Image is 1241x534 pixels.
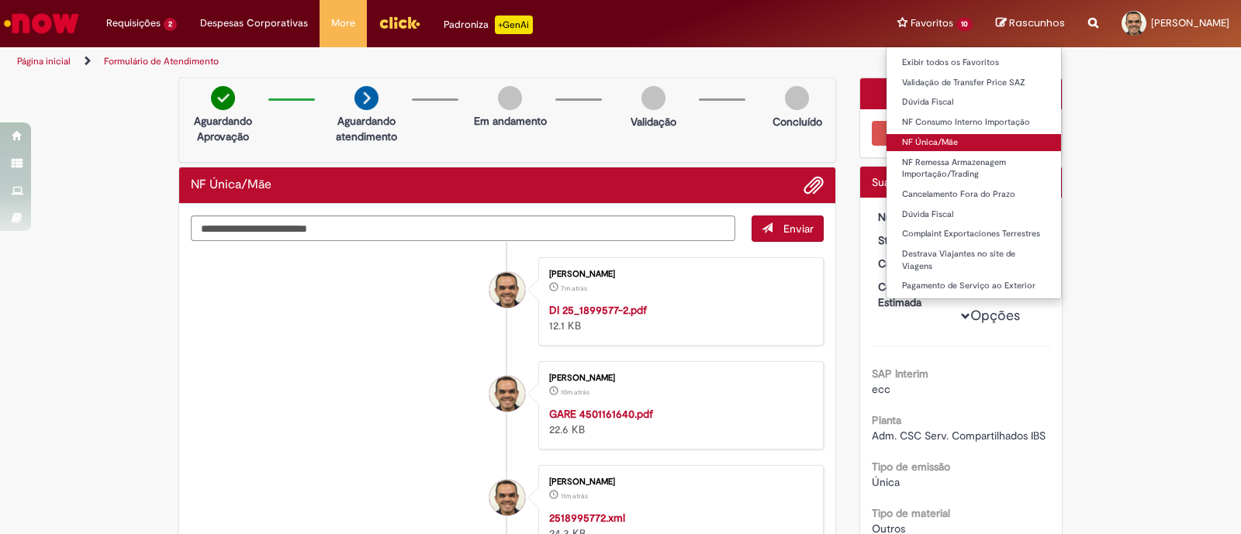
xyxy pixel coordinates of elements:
img: img-circle-grey.png [498,86,522,110]
a: Complaint Exportaciones Terrestres [887,226,1061,243]
p: Aguardando atendimento [329,113,404,144]
p: +GenAi [495,16,533,34]
div: [PERSON_NAME] [549,374,807,383]
a: Página inicial [17,55,71,67]
span: Favoritos [911,16,953,31]
a: Formulário de Atendimento [104,55,219,67]
span: [PERSON_NAME] [1151,16,1229,29]
h2: NF Única/Mãe Histórico de tíquete [191,178,271,192]
div: [PERSON_NAME] [549,477,807,487]
span: Enviar [783,222,814,236]
time: 28/08/2025 15:18:24 [561,284,587,293]
dt: Criação [866,256,962,271]
span: Única [872,475,900,489]
a: Cancelamento Fora do Prazo [887,186,1061,203]
time: 28/08/2025 15:14:46 [561,491,588,501]
p: Aguardando Aprovação [185,113,261,144]
textarea: Digite sua mensagem aqui... [191,215,735,242]
a: NF Remessa Armazenagem Importação/Trading [887,154,1061,183]
dt: Conclusão Estimada [866,279,962,310]
span: 10 [956,18,973,31]
a: GARE 4501161640.pdf [549,407,653,421]
a: Pagamento de Serviço ao Exterior [887,277,1061,295]
a: 2518995772.xml [549,511,625,525]
span: Sua solicitação foi enviada [872,175,1000,189]
a: Dúvida Fiscal [887,206,1061,223]
p: Em andamento [474,113,547,129]
a: Exibir todos os Favoritos [887,54,1061,71]
a: Destrava Viajantes no site de Viagens [887,246,1061,274]
span: ecc [872,382,890,396]
ul: Trilhas de página [12,47,816,76]
span: Requisições [106,16,161,31]
div: Paulo Henrique Ferreira [489,272,525,308]
a: NF Única/Mãe [887,134,1061,151]
b: SAP Interim [872,367,928,381]
div: 12.1 KB [549,302,807,333]
a: NF Consumo Interno Importação [887,114,1061,131]
p: Validação [631,114,676,129]
span: Rascunhos [1009,16,1065,30]
a: Rascunhos [996,16,1065,31]
span: 7m atrás [561,284,587,293]
a: DI 25_1899577-2.pdf [549,303,647,317]
img: img-circle-grey.png [785,86,809,110]
a: Validação de Transfer Price SAZ [887,74,1061,91]
div: [PERSON_NAME] [549,270,807,279]
ul: Favoritos [886,47,1062,299]
img: ServiceNow [2,8,81,39]
dt: Número [866,209,962,225]
span: 2 [164,18,177,31]
time: 28/08/2025 15:16:08 [561,388,589,397]
b: Tipo de emissão [872,460,950,474]
div: 22.6 KB [549,406,807,437]
img: arrow-next.png [354,86,379,110]
b: Tipo de material [872,506,950,520]
button: Cancelar Chamado [872,121,1051,146]
img: check-circle-green.png [211,86,235,110]
dt: Status [866,233,962,248]
a: Dúvida Fiscal [887,94,1061,111]
img: img-circle-grey.png [641,86,665,110]
div: Opções do Chamado [860,78,1063,109]
div: Padroniza [444,16,533,34]
div: Paulo Henrique Ferreira [489,480,525,515]
span: Despesas Corporativas [200,16,308,31]
button: Adicionar anexos [804,175,824,195]
b: Planta [872,413,901,427]
p: Concluído [773,114,822,129]
span: 11m atrás [561,491,588,501]
span: More [331,16,355,31]
span: 10m atrás [561,388,589,397]
div: Paulo Henrique Ferreira [489,376,525,412]
img: click_logo_yellow_360x200.png [379,11,420,34]
button: Enviar [752,215,824,242]
span: Adm. CSC Serv. Compartilhados IBS [872,429,1046,443]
